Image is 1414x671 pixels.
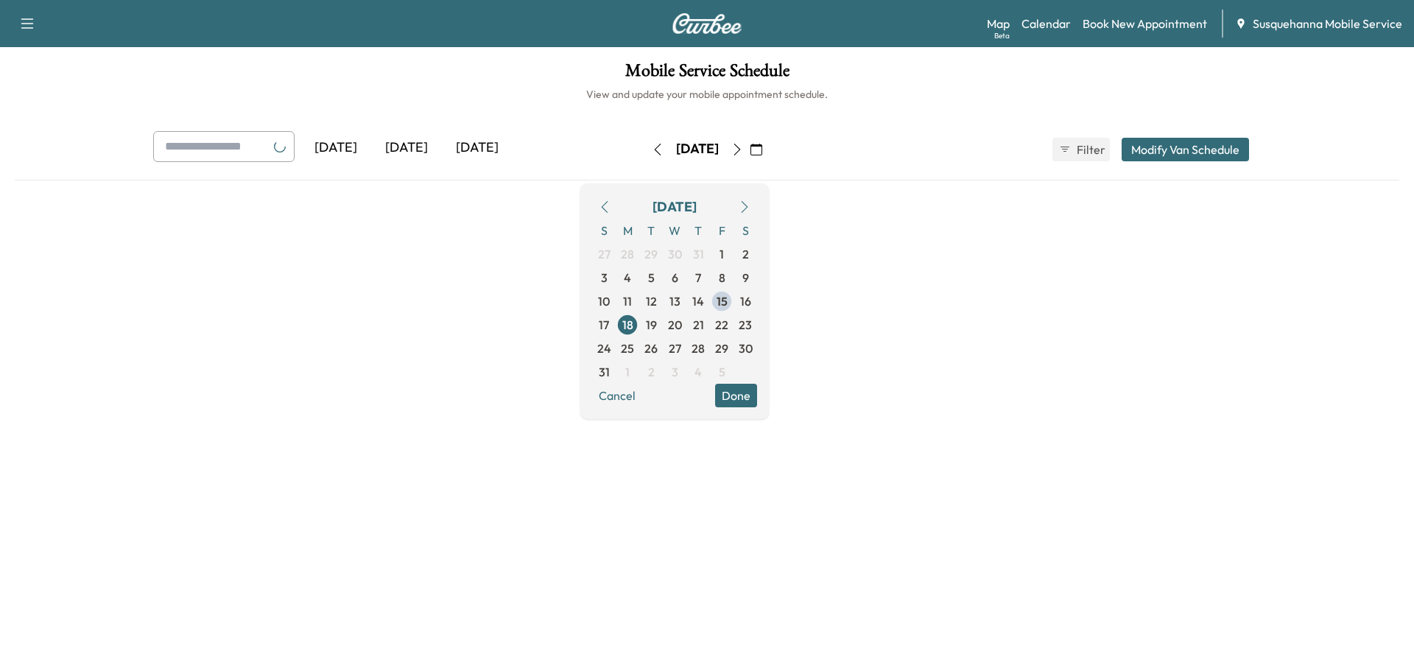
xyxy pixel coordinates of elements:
img: Curbee Logo [672,13,742,34]
span: S [734,219,757,242]
span: M [616,219,639,242]
span: 29 [644,245,658,263]
div: Beta [994,30,1010,41]
div: [DATE] [300,131,371,165]
span: 12 [646,292,657,310]
span: 31 [693,245,704,263]
span: Filter [1077,141,1103,158]
button: Filter [1052,138,1110,161]
span: 1 [720,245,724,263]
span: 19 [646,316,657,334]
span: 28 [621,245,634,263]
span: 17 [599,316,609,334]
span: 27 [669,340,681,357]
span: 4 [624,269,631,287]
span: 11 [623,292,632,310]
a: Calendar [1021,15,1071,32]
span: T [686,219,710,242]
span: 10 [598,292,610,310]
span: 20 [668,316,682,334]
span: S [592,219,616,242]
h6: View and update your mobile appointment schedule. [15,87,1399,102]
span: 9 [742,269,749,287]
span: 27 [598,245,611,263]
span: 4 [694,363,702,381]
span: 23 [739,316,752,334]
span: 2 [648,363,655,381]
button: Cancel [592,384,642,407]
span: 28 [692,340,705,357]
span: 29 [715,340,728,357]
div: [DATE] [442,131,513,165]
a: MapBeta [987,15,1010,32]
span: 7 [695,269,701,287]
span: 6 [672,269,678,287]
span: 22 [715,316,728,334]
span: 1 [625,363,630,381]
div: [DATE] [676,140,719,158]
span: 8 [719,269,725,287]
span: 2 [742,245,749,263]
span: 5 [719,363,725,381]
span: T [639,219,663,242]
span: 13 [669,292,680,310]
span: Susquehanna Mobile Service [1253,15,1402,32]
span: 25 [621,340,634,357]
div: [DATE] [653,197,697,217]
span: 3 [601,269,608,287]
span: F [710,219,734,242]
span: W [663,219,686,242]
h1: Mobile Service Schedule [15,62,1399,87]
span: 5 [648,269,655,287]
span: 14 [692,292,704,310]
span: 15 [717,292,728,310]
span: 24 [597,340,611,357]
span: 30 [668,245,682,263]
span: 18 [622,316,633,334]
div: [DATE] [371,131,442,165]
button: Done [715,384,757,407]
span: 21 [693,316,704,334]
a: Book New Appointment [1083,15,1207,32]
span: 26 [644,340,658,357]
span: 31 [599,363,610,381]
span: 16 [740,292,751,310]
button: Modify Van Schedule [1122,138,1249,161]
span: 3 [672,363,678,381]
span: 30 [739,340,753,357]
